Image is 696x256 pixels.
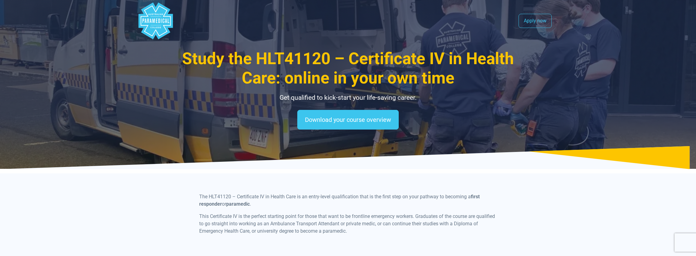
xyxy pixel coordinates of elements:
div: Australian Paramedical College [137,2,174,39]
span: Study the HLT41120 – Certificate IV in Health Care: online in your own time [182,49,514,87]
span: or [222,201,226,207]
a: Download your course overview [297,110,399,130]
span: . [250,201,251,207]
b: paramedic [226,201,250,207]
a: Apply now [519,14,552,28]
span: This Certificate IV is the perfect starting point for those that want to be frontline emergency w... [199,213,495,234]
span: Get qualified to kick-start your life-saving career. [280,94,417,101]
span: The HLT41120 – Certificate IV in Health Care is an entry-level qualification that is the first st... [199,194,471,200]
